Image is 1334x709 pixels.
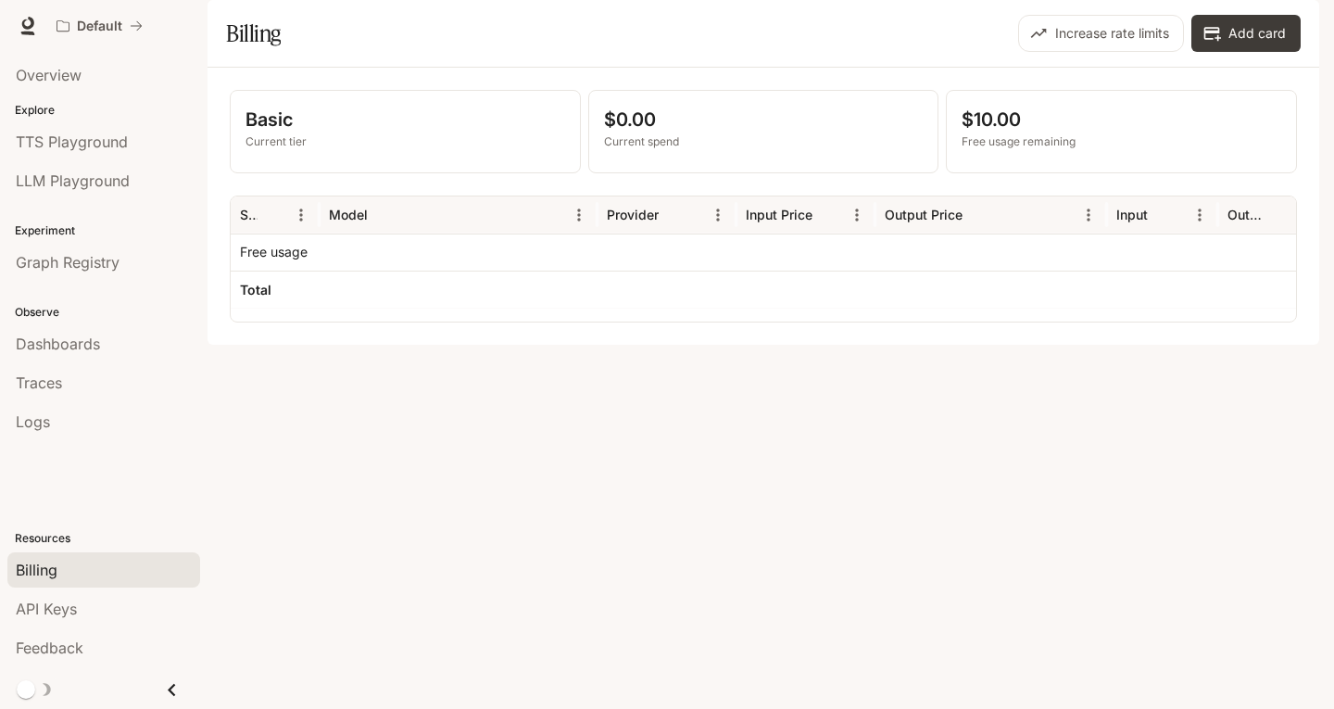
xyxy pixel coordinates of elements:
div: Output Price [885,207,963,222]
p: Current spend [604,133,924,150]
p: Free usage remaining [962,133,1281,150]
div: Service [240,207,258,222]
button: Sort [370,201,397,229]
button: Sort [814,201,842,229]
button: Menu [287,201,315,229]
p: Free usage [240,243,308,261]
button: Menu [704,201,732,229]
button: All workspaces [48,7,151,44]
div: Input Price [746,207,812,222]
button: Menu [565,201,593,229]
button: Sort [964,201,992,229]
div: Input [1116,207,1148,222]
button: Sort [661,201,688,229]
div: Provider [607,207,659,222]
button: Increase rate limits [1018,15,1184,52]
div: Model [329,207,368,222]
p: $10.00 [962,106,1281,133]
button: Add card [1191,15,1301,52]
button: Sort [259,201,287,229]
p: Basic [245,106,565,133]
p: Default [77,19,122,34]
p: Current tier [245,133,565,150]
h1: Billing [226,15,281,52]
button: Sort [1150,201,1177,229]
button: Sort [1269,201,1297,229]
button: Menu [1075,201,1102,229]
button: Menu [1186,201,1214,229]
button: Menu [843,201,871,229]
p: $0.00 [604,106,924,133]
h6: Total [240,281,271,299]
div: Output [1227,207,1267,222]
